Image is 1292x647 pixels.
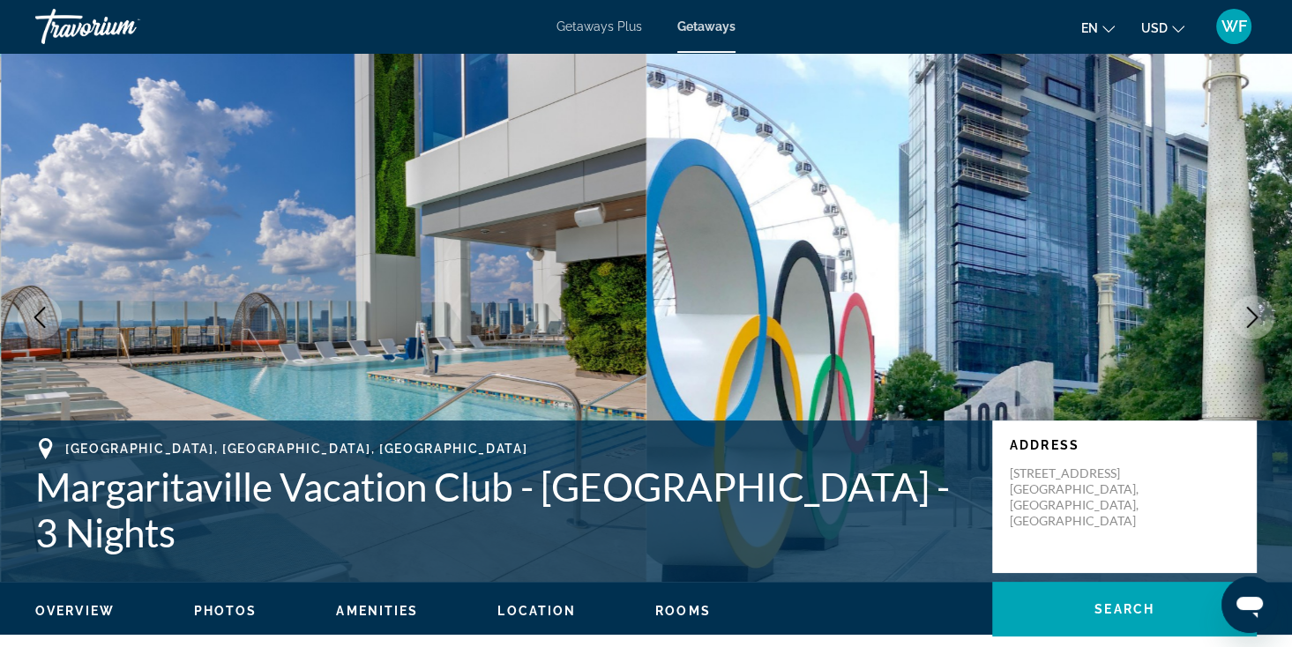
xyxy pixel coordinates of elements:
[18,295,62,339] button: Previous image
[1010,438,1239,452] p: Address
[194,603,258,619] button: Photos
[1221,576,1278,633] iframe: Button to launch messaging window
[65,442,527,456] span: [GEOGRAPHIC_DATA], [GEOGRAPHIC_DATA], [GEOGRAPHIC_DATA]
[35,4,212,49] a: Travorium
[1141,21,1168,35] span: USD
[1221,18,1247,35] span: WF
[497,603,576,619] button: Location
[677,19,736,33] a: Getaways
[497,604,576,618] span: Location
[1230,295,1274,339] button: Next image
[556,19,642,33] a: Getaways Plus
[1141,15,1184,41] button: Change currency
[655,603,711,619] button: Rooms
[655,604,711,618] span: Rooms
[336,603,418,619] button: Amenities
[1081,15,1115,41] button: Change language
[35,464,975,555] h1: Margaritaville Vacation Club - [GEOGRAPHIC_DATA] - 3 Nights
[336,604,418,618] span: Amenities
[1211,8,1257,45] button: User Menu
[1081,21,1098,35] span: en
[35,603,115,619] button: Overview
[1010,465,1151,529] p: [STREET_ADDRESS] [GEOGRAPHIC_DATA], [GEOGRAPHIC_DATA], [GEOGRAPHIC_DATA]
[1094,602,1154,616] span: Search
[35,604,115,618] span: Overview
[194,604,258,618] span: Photos
[992,582,1257,636] button: Search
